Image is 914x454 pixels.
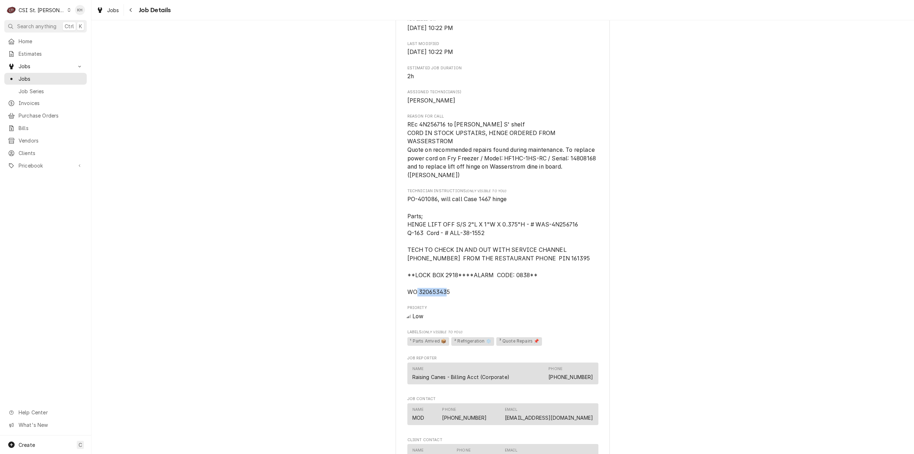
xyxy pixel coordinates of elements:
[548,366,593,380] div: Phone
[4,48,87,60] a: Estimates
[407,114,598,180] div: Reason For Call
[19,421,82,429] span: What's New
[407,73,414,80] span: 2h
[125,4,137,16] button: Navigate back
[4,135,87,146] a: Vendors
[407,363,598,388] div: Job Reporter List
[407,355,598,388] div: Job Reporter
[407,25,453,31] span: [DATE] 10:22 PM
[407,188,598,296] div: [object Object]
[407,305,598,311] span: Priority
[4,60,87,72] a: Go to Jobs
[137,5,171,15] span: Job Details
[407,24,598,33] span: Finalized On
[407,188,598,194] span: Technician Instructions
[75,5,85,15] div: KH
[457,448,471,453] div: Phone
[407,396,598,428] div: Job Contact
[19,38,83,45] span: Home
[19,442,35,448] span: Create
[407,89,598,105] div: Assigned Technician(s)
[442,415,487,421] a: [PHONE_NUMBER]
[407,89,598,95] span: Assigned Technician(s)
[4,35,87,47] a: Home
[407,312,598,321] div: Low
[407,363,598,384] div: Contact
[407,65,598,81] div: Estimated Job Duration
[407,120,598,179] span: Reason For Call
[505,448,517,453] div: Email
[466,189,506,193] span: (Only Visible to You)
[407,96,598,105] span: Assigned Technician(s)
[407,196,590,295] span: PO-401086, will call Case 1467 hinge Parts; HINGE LIFT OFF S/S 2"L X 1"W X 0.375"H - # WAS-4N2567...
[407,437,598,443] span: Client Contact
[4,85,87,97] a: Job Series
[422,330,462,334] span: (Only Visible to You)
[19,137,83,144] span: Vendors
[407,329,598,347] div: [object Object]
[548,374,593,380] a: [PHONE_NUMBER]
[407,121,598,179] span: REc 4N256716 to [PERSON_NAME] S' shelf CORD IN STOCK UPSTAIRS, HINGE ORDERED FROM WASSERSTROM Quo...
[412,448,424,453] div: Name
[19,99,83,107] span: Invoices
[407,305,598,320] div: Priority
[4,122,87,134] a: Bills
[19,63,72,70] span: Jobs
[548,366,562,372] div: Phone
[407,336,598,347] span: [object Object]
[19,50,83,58] span: Estimates
[4,20,87,33] button: Search anythingCtrlK
[505,415,593,421] a: [EMAIL_ADDRESS][DOMAIN_NAME]
[407,72,598,81] span: Estimated Job Duration
[412,366,509,380] div: Name
[442,407,456,413] div: Phone
[19,75,83,83] span: Jobs
[79,441,82,449] span: C
[19,409,82,416] span: Help Center
[407,195,598,296] span: [object Object]
[407,403,598,425] div: Contact
[412,373,509,381] div: Raising Canes - Billing Acct (Corporate)
[107,6,119,14] span: Jobs
[4,73,87,85] a: Jobs
[407,337,450,346] span: ¹ Parts Arrived 📦
[412,414,424,421] div: MOD
[407,17,598,32] div: Finalized On
[407,403,598,428] div: Job Contact List
[19,88,83,95] span: Job Series
[407,329,598,335] span: Labels
[407,49,453,55] span: [DATE] 10:22 PM
[407,41,598,56] div: Last Modified
[505,407,517,413] div: Email
[496,337,542,346] span: ³ Quote Repairs 📌
[442,407,487,421] div: Phone
[505,407,593,421] div: Email
[407,355,598,361] span: Job Reporter
[6,5,16,15] div: CSI St. Louis's Avatar
[4,406,87,418] a: Go to Help Center
[4,147,87,159] a: Clients
[94,4,122,16] a: Jobs
[412,366,424,372] div: Name
[407,396,598,402] span: Job Contact
[407,41,598,47] span: Last Modified
[412,407,424,413] div: Name
[4,97,87,109] a: Invoices
[6,5,16,15] div: C
[407,312,598,321] span: Priority
[4,160,87,171] a: Go to Pricebook
[19,112,83,119] span: Purchase Orders
[19,6,65,14] div: CSI St. [PERSON_NAME]
[19,124,83,132] span: Bills
[4,419,87,431] a: Go to What's New
[407,65,598,71] span: Estimated Job Duration
[4,110,87,121] a: Purchase Orders
[407,97,456,104] span: [PERSON_NAME]
[19,149,83,157] span: Clients
[75,5,85,15] div: Kelsey Hetlage's Avatar
[79,23,82,30] span: K
[407,114,598,119] span: Reason For Call
[407,48,598,56] span: Last Modified
[65,23,74,30] span: Ctrl
[19,162,72,169] span: Pricebook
